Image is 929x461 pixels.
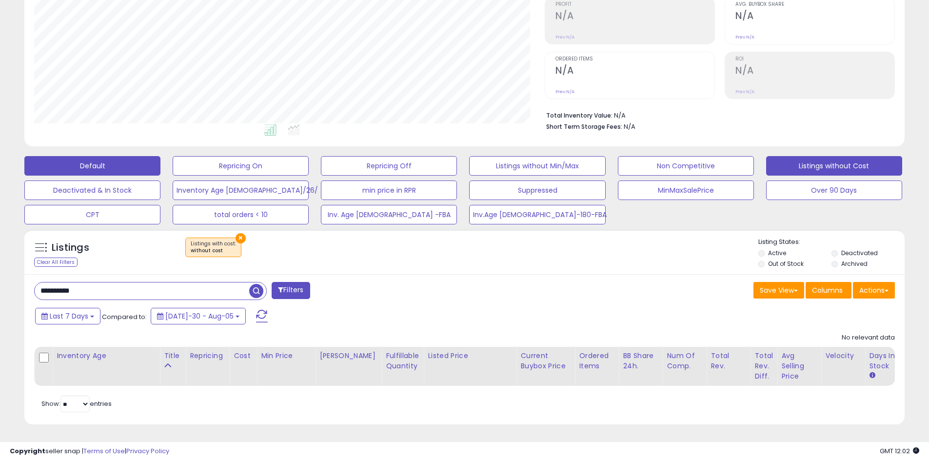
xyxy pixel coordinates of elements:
[766,180,902,200] button: Over 90 Days
[735,57,894,62] span: ROI
[667,351,702,371] div: Num of Comp.
[24,205,160,224] button: CPT
[173,156,309,176] button: Repricing On
[173,205,309,224] button: total orders < 10
[555,57,714,62] span: Ordered Items
[880,446,919,456] span: 2025-08-13 12:02 GMT
[758,238,905,247] p: Listing States:
[555,2,714,7] span: Profit
[191,240,236,255] span: Listings with cost :
[50,311,88,321] span: Last 7 Days
[546,109,888,120] li: N/A
[825,351,861,361] div: Velocity
[24,180,160,200] button: Deactivated & In Stock
[34,258,78,267] div: Clear All Filters
[555,65,714,78] h2: N/A
[190,351,225,361] div: Repricing
[869,371,875,380] small: Days In Stock.
[768,249,786,257] label: Active
[623,351,658,371] div: BB Share 24h.
[735,10,894,23] h2: N/A
[102,312,147,321] span: Compared to:
[711,351,746,371] div: Total Rev.
[386,351,419,371] div: Fulfillable Quantity
[546,122,622,131] b: Short Term Storage Fees:
[579,351,614,371] div: Ordered Items
[618,156,754,176] button: Non Competitive
[57,351,156,361] div: Inventory Age
[261,351,311,361] div: Min Price
[10,446,45,456] strong: Copyright
[618,180,754,200] button: MinMaxSalePrice
[164,351,181,361] div: Title
[272,282,310,299] button: Filters
[555,89,574,95] small: Prev: N/A
[768,260,804,268] label: Out of Stock
[754,351,773,381] div: Total Rev. Diff.
[10,447,169,456] div: seller snap | |
[469,205,605,224] button: Inv.Age [DEMOGRAPHIC_DATA]-180-FBA
[469,180,605,200] button: Suppressed
[555,34,574,40] small: Prev: N/A
[753,282,804,299] button: Save View
[151,308,246,324] button: [DATE]-30 - Aug-05
[35,308,100,324] button: Last 7 Days
[766,156,902,176] button: Listings without Cost
[469,156,605,176] button: Listings without Min/Max
[520,351,571,371] div: Current Buybox Price
[236,233,246,243] button: ×
[321,180,457,200] button: min price in RPR
[735,89,754,95] small: Prev: N/A
[735,65,894,78] h2: N/A
[841,260,868,268] label: Archived
[869,351,905,371] div: Days In Stock
[781,351,817,381] div: Avg Selling Price
[173,180,309,200] button: Inventory Age [DEMOGRAPHIC_DATA]/26/
[321,156,457,176] button: Repricing Off
[321,205,457,224] button: Inv. Age [DEMOGRAPHIC_DATA] -FBA
[52,241,89,255] h5: Listings
[191,247,236,254] div: without cost
[41,399,112,408] span: Show: entries
[842,333,895,342] div: No relevant data
[428,351,512,361] div: Listed Price
[126,446,169,456] a: Privacy Policy
[735,2,894,7] span: Avg. Buybox Share
[546,111,613,120] b: Total Inventory Value:
[624,122,635,131] span: N/A
[806,282,851,299] button: Columns
[83,446,125,456] a: Terms of Use
[319,351,377,361] div: [PERSON_NAME]
[735,34,754,40] small: Prev: N/A
[234,351,253,361] div: Cost
[812,285,843,295] span: Columns
[555,10,714,23] h2: N/A
[853,282,895,299] button: Actions
[24,156,160,176] button: Default
[841,249,878,257] label: Deactivated
[165,311,234,321] span: [DATE]-30 - Aug-05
